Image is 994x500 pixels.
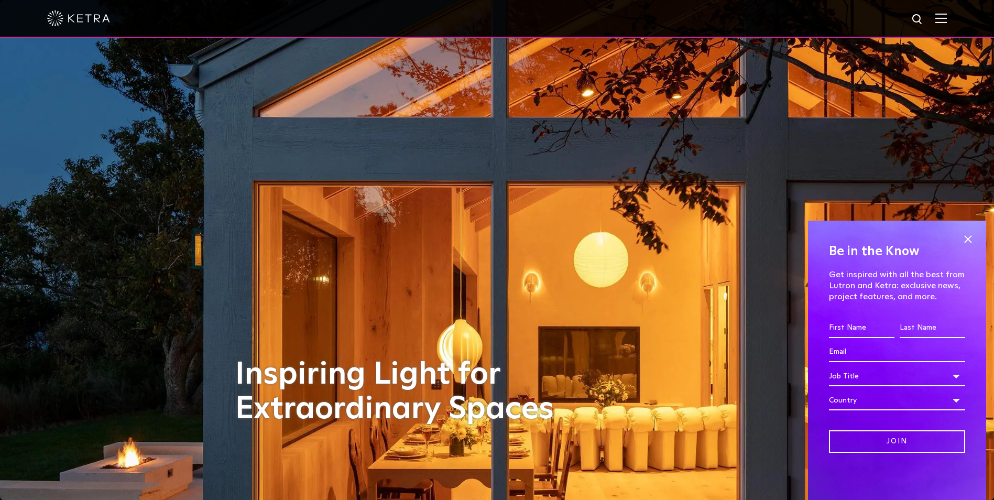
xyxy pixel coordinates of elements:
img: ketra-logo-2019-white [47,10,110,26]
p: Get inspired with all the best from Lutron and Ketra: exclusive news, project features, and more. [829,269,965,302]
input: Join [829,430,965,453]
img: Hamburger%20Nav.svg [935,13,947,23]
div: Country [829,390,965,410]
img: search icon [911,13,924,26]
input: First Name [829,318,894,338]
h1: Inspiring Light for Extraordinary Spaces [235,357,576,427]
div: Job Title [829,366,965,386]
input: Last Name [900,318,965,338]
input: Email [829,342,965,362]
h4: Be in the Know [829,242,965,262]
